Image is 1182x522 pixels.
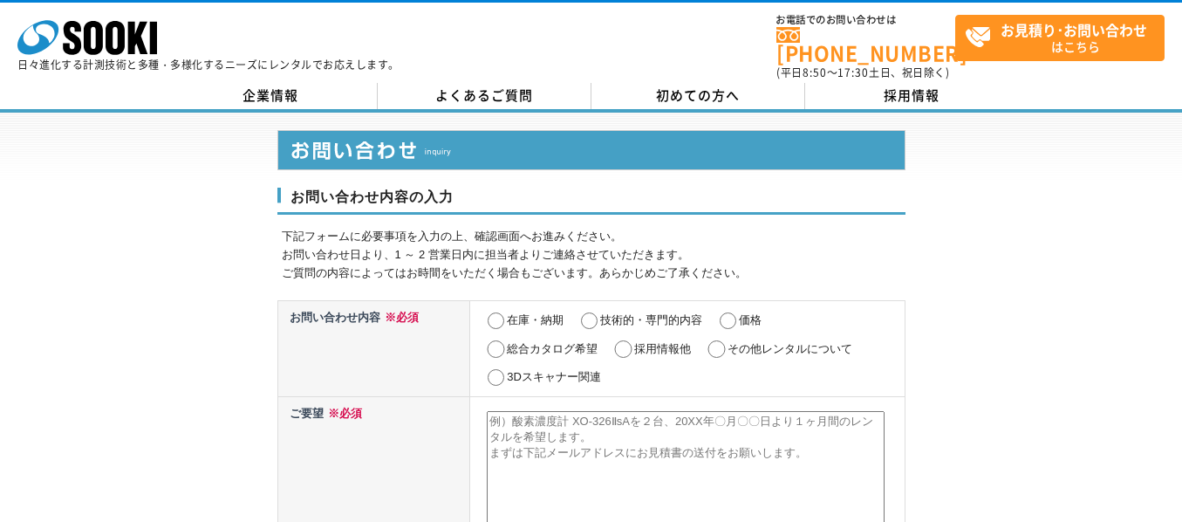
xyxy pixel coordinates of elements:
span: (平日 ～ 土日、祝日除く) [776,65,949,80]
a: [PHONE_NUMBER] [776,27,955,63]
a: 企業情報 [164,83,378,109]
a: よくあるご質問 [378,83,591,109]
span: 17:30 [837,65,869,80]
a: お見積り･お問い合わせはこちら [955,15,1165,61]
span: 8:50 [803,65,827,80]
strong: お見積り･お問い合わせ [1001,19,1147,40]
label: その他レンタルについて [728,342,852,355]
label: 総合カタログ希望 [507,342,598,355]
span: はこちら [965,16,1164,59]
span: ※必須 [324,407,362,420]
span: 初めての方へ [656,86,740,105]
label: 在庫・納期 [507,313,564,326]
a: 初めての方へ [591,83,805,109]
span: お電話でのお問い合わせは [776,15,955,25]
a: 採用情報 [805,83,1019,109]
label: 3Dスキャナー関連 [507,370,601,383]
span: ※必須 [380,311,419,324]
label: 技術的・専門的内容 [600,313,702,326]
h3: お問い合わせ内容の入力 [277,188,905,216]
label: 採用情報他 [634,342,691,355]
img: お問い合わせ [277,130,905,170]
p: 日々進化する計測技術と多種・多様化するニーズにレンタルでお応えします。 [17,59,400,70]
label: 価格 [739,313,762,326]
th: お問い合わせ内容 [277,300,470,396]
p: 下記フォームに必要事項を入力の上、確認画面へお進みください。 お問い合わせ日より、1 ～ 2 営業日内に担当者よりご連絡させていただきます。 ご質問の内容によってはお時間をいただく場合もございま... [282,228,905,282]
